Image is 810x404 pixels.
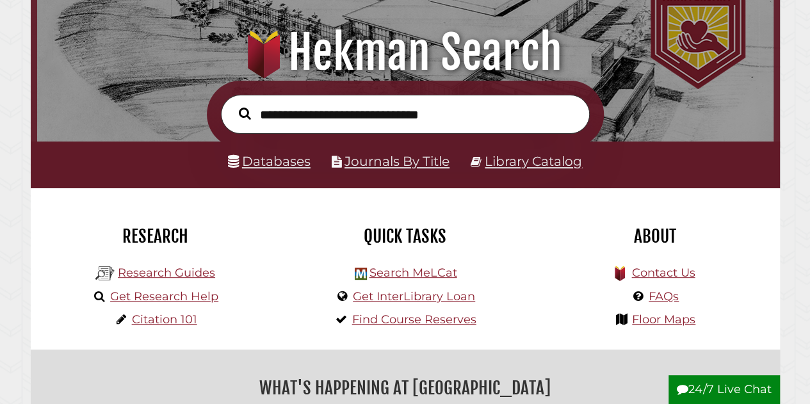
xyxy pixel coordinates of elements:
[49,24,761,81] h1: Hekman Search
[232,104,257,123] button: Search
[290,225,521,247] h2: Quick Tasks
[485,153,582,169] a: Library Catalog
[239,107,251,120] i: Search
[344,153,450,169] a: Journals By Title
[95,264,115,283] img: Hekman Library Logo
[369,266,457,280] a: Search MeLCat
[110,289,218,303] a: Get Research Help
[355,268,367,280] img: Hekman Library Logo
[353,289,475,303] a: Get InterLibrary Loan
[40,373,770,403] h2: What's Happening at [GEOGRAPHIC_DATA]
[132,312,197,327] a: Citation 101
[540,225,770,247] h2: About
[40,225,271,247] h2: Research
[649,289,679,303] a: FAQs
[632,312,695,327] a: Floor Maps
[631,266,695,280] a: Contact Us
[118,266,215,280] a: Research Guides
[228,153,311,169] a: Databases
[352,312,476,327] a: Find Course Reserves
